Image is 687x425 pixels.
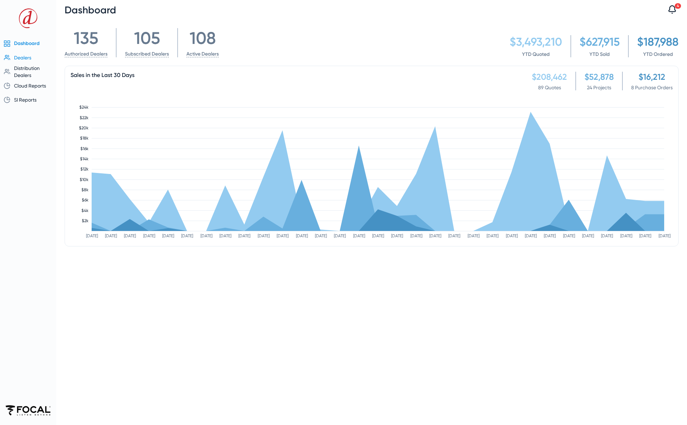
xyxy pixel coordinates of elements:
[219,233,231,238] text: [DATE]
[80,177,88,182] text: $10k
[525,233,537,238] text: [DATE]
[80,115,88,120] text: $22k
[86,233,98,238] text: [DATE]
[186,51,219,57] a: Active Dealers
[277,233,289,238] text: [DATE]
[584,72,614,82] div: $52,878
[81,208,88,213] text: $4k
[124,233,136,238] text: [DATE]
[14,40,40,46] span: Dashboard
[82,218,88,223] text: $2k
[468,233,480,238] text: [DATE]
[601,233,613,238] text: [DATE]
[315,233,327,238] text: [DATE]
[181,233,193,238] text: [DATE]
[372,233,384,238] text: [DATE]
[532,72,567,82] div: $208,462
[448,233,460,238] text: [DATE]
[238,233,250,238] text: [DATE]
[143,233,155,238] text: [DATE]
[81,187,88,192] text: $8k
[79,105,88,110] text: $24k
[429,233,441,238] text: [DATE]
[80,167,88,172] text: $12k
[14,55,31,60] span: Dealers
[14,97,37,103] span: SI Reports
[639,233,651,238] text: [DATE]
[14,65,40,78] span: Distribution Dealers
[510,35,562,49] div: $3,493,210
[620,233,632,238] text: [DATE]
[125,28,169,48] div: 105
[65,28,107,48] div: 135
[563,233,575,238] text: [DATE]
[589,51,610,57] a: YTD Sold
[6,405,51,416] img: FocalNaim_638378921479400931.png
[14,83,46,89] span: Cloud Reports
[506,233,518,238] text: [DATE]
[637,35,679,49] div: $187,988
[391,233,403,238] text: [DATE]
[582,233,594,238] text: [DATE]
[334,233,346,238] text: [DATE]
[258,233,270,238] text: [DATE]
[544,233,556,238] text: [DATE]
[659,233,671,238] text: [DATE]
[410,233,422,238] text: [DATE]
[80,156,88,161] text: $14k
[643,51,673,57] a: YTD Ordered
[200,233,212,238] text: [DATE]
[82,198,88,202] text: $6k
[487,233,498,238] text: [DATE]
[79,125,88,130] text: $20k
[522,51,550,57] a: YTD Quoted
[162,233,174,238] text: [DATE]
[125,51,169,57] a: Subscribed Dealers
[105,233,117,238] text: [DATE]
[71,72,134,78] span: Sales in the Last 30 Days
[353,233,365,238] text: [DATE]
[80,136,88,141] text: $18k
[186,28,219,48] div: 108
[80,146,88,151] text: $16k
[584,85,614,90] span: 24 Projects
[532,85,567,90] span: 89 Quotes
[296,233,308,238] text: [DATE]
[65,51,107,57] a: Authorized Dealers
[65,4,116,16] span: Dashboard
[631,72,673,82] div: $16,212
[631,85,673,90] span: 8 Purchase Orders
[580,35,620,49] div: $627,915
